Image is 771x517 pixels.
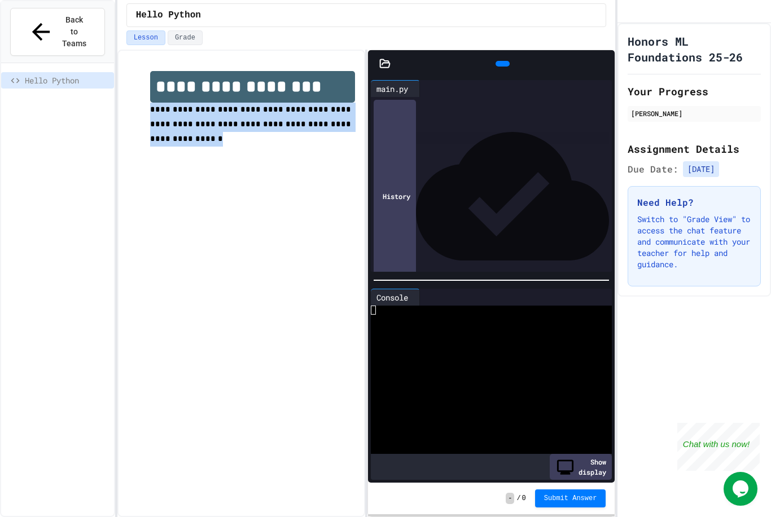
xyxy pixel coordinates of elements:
[535,489,606,507] button: Submit Answer
[544,494,597,503] span: Submit Answer
[724,472,760,506] iframe: chat widget
[10,8,105,56] button: Back to Teams
[628,83,761,99] h2: Your Progress
[516,494,520,503] span: /
[371,83,414,95] div: main.py
[677,423,760,471] iframe: chat widget
[628,141,761,157] h2: Assignment Details
[631,108,757,118] div: [PERSON_NAME]
[522,494,526,503] span: 0
[126,30,165,45] button: Lesson
[371,291,414,303] div: Console
[628,162,678,176] span: Due Date:
[371,80,420,97] div: main.py
[61,14,87,50] span: Back to Teams
[683,161,719,177] span: [DATE]
[550,454,612,480] div: Show display
[136,8,201,22] span: Hello Python
[628,33,761,65] h1: Honors ML Foundations 25-26
[168,30,203,45] button: Grade
[637,196,751,209] h3: Need Help?
[637,214,751,270] p: Switch to "Grade View" to access the chat feature and communicate with your teacher for help and ...
[374,100,416,293] div: History
[25,74,109,86] span: Hello Python
[371,289,420,306] div: Console
[506,493,514,504] span: -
